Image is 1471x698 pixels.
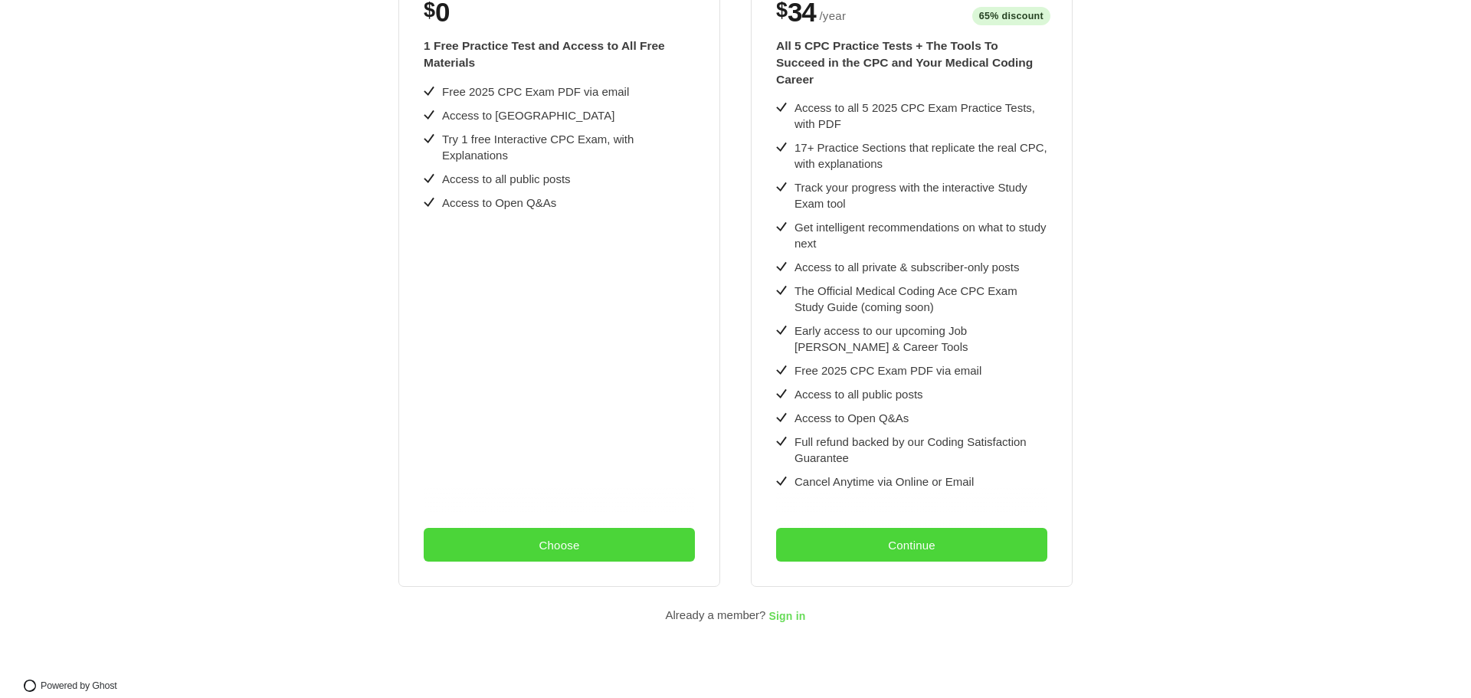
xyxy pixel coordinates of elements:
div: Track your progress with the interactive Study Exam tool [794,179,1047,211]
button: Continue [776,528,1047,562]
div: Access to Open Q&As [794,410,909,426]
div: Access to Open Q&As [442,195,556,211]
div: Access to all public posts [442,171,571,187]
span: / year [819,7,846,25]
div: Already a member? [666,605,766,625]
div: Access to all public posts [794,386,923,402]
div: Free 2025 CPC Exam PDF via email [442,84,629,100]
div: All 5 CPC Practice Tests + The Tools To Succeed in the CPC and Your Medical Coding Career [776,38,1047,87]
div: Cancel Anytime via Online or Email [794,474,974,490]
button: Sign in [768,605,805,626]
div: Access to all private & subscriber-only posts [794,259,1019,275]
div: Full refund backed by our Coding Satisfaction Guarantee [794,434,1047,466]
div: 17+ Practice Sections that replicate the real CPC, with explanations [794,139,1047,172]
div: Free 2025 CPC Exam PDF via email [794,362,981,378]
div: The Official Medical Coding Ace CPC Exam Study Guide (coming soon) [794,283,1047,315]
div: Access to [GEOGRAPHIC_DATA] [442,107,614,123]
span: Sign in [768,611,805,623]
div: 1 Free Practice Test and Access to All Free Materials [424,38,695,70]
div: Access to all 5 2025 CPC Exam Practice Tests, with PDF [794,100,1047,132]
span: 65% discount [972,7,1050,26]
div: Early access to our upcoming Job [PERSON_NAME] & Career Tools [794,323,1047,355]
button: Choose [424,528,695,562]
a: Powered by Ghost [18,675,130,696]
div: Try 1 free Interactive CPC Exam, with Explanations [442,131,695,163]
div: Get intelligent recommendations on what to study next [794,219,1047,251]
